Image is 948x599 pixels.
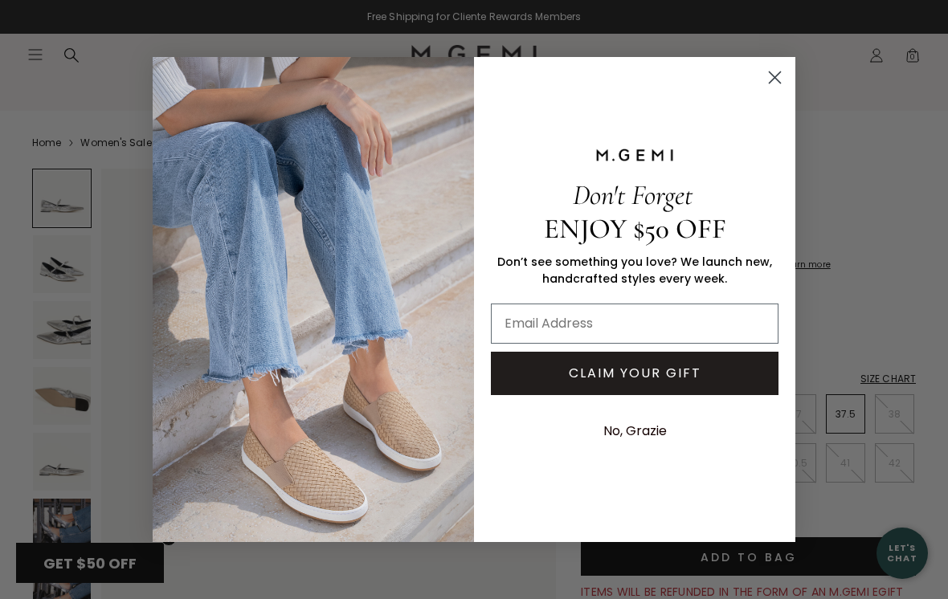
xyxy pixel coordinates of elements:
span: ENJOY $50 OFF [544,212,726,246]
input: Email Address [491,304,778,344]
span: Don’t see something you love? We launch new, handcrafted styles every week. [497,254,772,287]
button: No, Grazie [595,411,675,451]
img: M.Gemi [153,57,474,542]
img: M.GEMI [595,148,675,162]
button: CLAIM YOUR GIFT [491,352,778,395]
button: Close dialog [761,63,789,92]
span: Don't Forget [573,178,693,212]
